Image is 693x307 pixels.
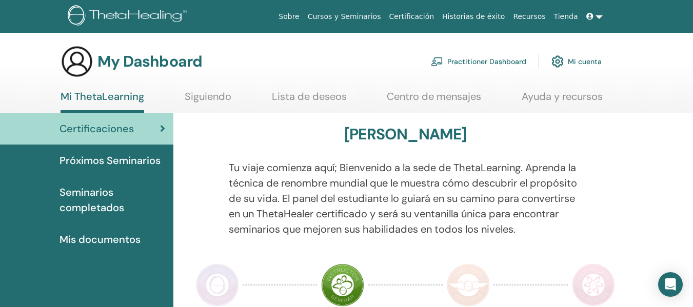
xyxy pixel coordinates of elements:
[60,121,134,136] span: Certificaciones
[60,185,165,215] span: Seminarios completados
[68,5,190,28] img: logo.png
[274,7,303,26] a: Sobre
[97,52,202,71] h3: My Dashboard
[509,7,549,26] a: Recursos
[61,45,93,78] img: generic-user-icon.jpg
[431,57,443,66] img: chalkboard-teacher.svg
[431,50,526,73] a: Practitioner Dashboard
[572,263,615,306] img: Certificate of Science
[61,90,144,113] a: Mi ThetaLearning
[385,7,438,26] a: Certificación
[185,90,231,110] a: Siguiendo
[551,50,602,73] a: Mi cuenta
[438,7,509,26] a: Historias de éxito
[60,232,141,247] span: Mis documentos
[550,7,582,26] a: Tienda
[447,263,490,306] img: Master
[522,90,603,110] a: Ayuda y recursos
[60,153,161,168] span: Próximos Seminarios
[387,90,481,110] a: Centro de mensajes
[321,263,364,306] img: Instructor
[658,272,683,297] div: Open Intercom Messenger
[304,7,385,26] a: Cursos y Seminarios
[551,53,564,70] img: cog.svg
[229,160,582,237] p: Tu viaje comienza aquí; Bienvenido a la sede de ThetaLearning. Aprenda la técnica de renombre mun...
[272,90,347,110] a: Lista de deseos
[196,263,239,306] img: Practitioner
[344,125,467,144] h3: [PERSON_NAME]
